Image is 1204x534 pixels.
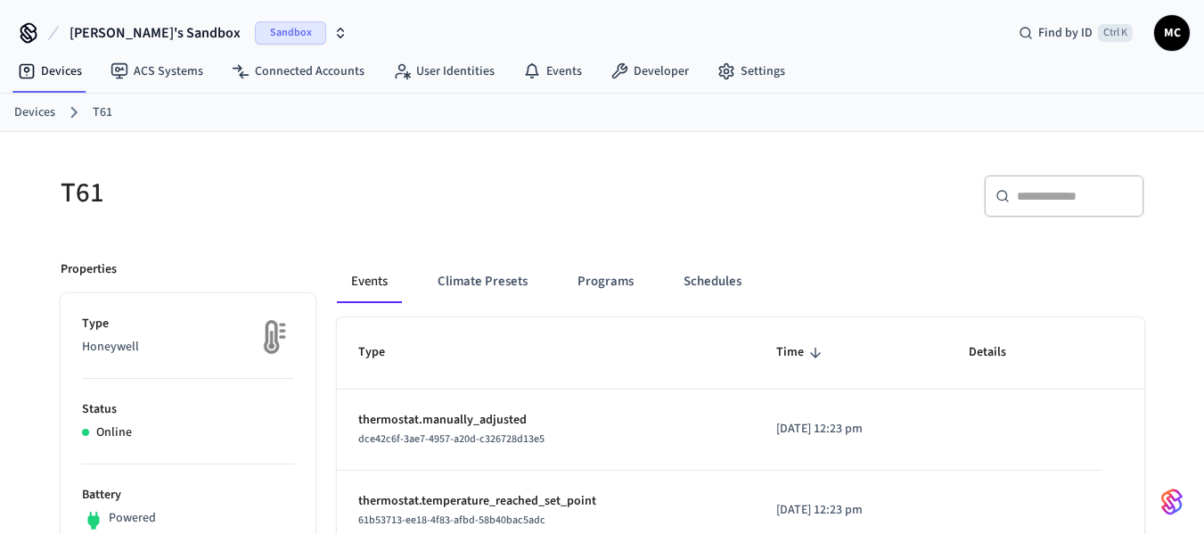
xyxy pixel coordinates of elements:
[82,338,294,357] p: Honeywell
[1004,17,1147,49] div: Find by IDCtrl K
[82,315,294,333] p: Type
[379,55,509,87] a: User Identities
[563,260,648,303] button: Programs
[776,501,926,520] p: [DATE] 12:23 pm
[14,103,55,122] a: Devices
[61,260,117,279] p: Properties
[1156,17,1188,49] span: MC
[776,339,827,366] span: Time
[358,339,408,366] span: Type
[358,411,733,430] p: thermostat.manually_adjusted
[358,513,545,528] span: 61b53713-ee18-4f83-afbd-58b40bac5adc
[776,420,926,439] p: [DATE] 12:23 pm
[4,55,96,87] a: Devices
[82,486,294,505] p: Battery
[596,55,703,87] a: Developer
[337,260,402,303] button: Events
[61,175,592,211] h5: T61
[1154,15,1190,51] button: MC
[93,103,112,122] a: T61
[358,431,545,447] span: dce42c6f-3ae7-4957-a20d-c326728d13e5
[669,260,756,303] button: Schedules
[250,315,294,359] img: thermostat_fallback
[1038,24,1093,42] span: Find by ID
[969,339,1029,366] span: Details
[82,400,294,419] p: Status
[509,55,596,87] a: Events
[1161,488,1183,516] img: SeamLogoGradient.69752ec5.svg
[358,492,733,511] p: thermostat.temperature_reached_set_point
[1098,24,1133,42] span: Ctrl K
[217,55,379,87] a: Connected Accounts
[109,509,156,528] p: Powered
[70,22,241,44] span: [PERSON_NAME]'s Sandbox
[96,423,132,442] p: Online
[255,21,326,45] span: Sandbox
[423,260,542,303] button: Climate Presets
[703,55,799,87] a: Settings
[96,55,217,87] a: ACS Systems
